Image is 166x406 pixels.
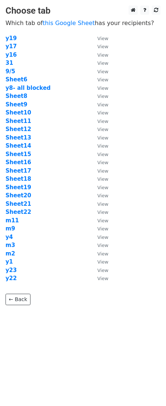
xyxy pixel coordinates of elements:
small: View [97,251,108,257]
a: View [90,68,108,75]
small: View [97,60,108,66]
a: Sheet9 [6,101,27,108]
a: Sheet12 [6,126,31,133]
a: View [90,192,108,199]
a: View [90,76,108,83]
small: View [97,110,108,116]
a: View [90,176,108,182]
a: Sheet17 [6,167,31,174]
a: 9/5 [6,68,15,75]
a: View [90,234,108,240]
a: View [90,184,108,191]
a: Sheet11 [6,118,31,124]
small: View [97,77,108,82]
a: View [90,52,108,58]
a: Sheet19 [6,184,31,191]
small: View [97,168,108,174]
small: View [97,93,108,99]
a: View [90,201,108,207]
a: y4 [6,234,13,240]
a: View [90,126,108,133]
a: View [90,93,108,99]
a: y16 [6,52,17,58]
a: m3 [6,242,15,248]
small: View [97,193,108,198]
a: y1 [6,258,13,265]
a: m11 [6,217,19,224]
p: Which tab of has your recipients? [6,19,160,27]
a: y8- all blocked [6,85,51,91]
a: y22 [6,275,17,282]
small: View [97,102,108,107]
small: View [97,276,108,281]
small: View [97,268,108,273]
a: View [90,242,108,248]
a: m9 [6,225,15,232]
small: View [97,259,108,265]
a: Sheet15 [6,151,31,158]
a: 31 [6,60,13,66]
a: View [90,225,108,232]
a: View [90,85,108,91]
small: View [97,176,108,182]
a: Sheet10 [6,109,31,116]
a: Sheet8 [6,93,27,99]
a: View [90,142,108,149]
small: View [97,52,108,58]
a: Sheet21 [6,201,31,207]
a: View [90,101,108,108]
a: m2 [6,250,15,257]
a: View [90,118,108,124]
a: Sheet6 [6,76,27,83]
a: View [90,258,108,265]
small: View [97,36,108,41]
a: View [90,167,108,174]
a: Sheet16 [6,159,31,166]
strong: y23 [6,267,17,273]
a: Sheet18 [6,176,31,182]
a: Sheet20 [6,192,31,199]
a: View [90,159,108,166]
a: Sheet14 [6,142,31,149]
a: View [90,43,108,50]
a: View [90,209,108,215]
strong: y19 [6,35,17,42]
a: this Google Sheet [43,20,95,27]
small: View [97,201,108,207]
small: View [97,143,108,149]
small: View [97,234,108,240]
small: View [97,69,108,74]
a: View [90,35,108,42]
a: View [90,109,108,116]
a: Sheet22 [6,209,31,215]
a: y17 [6,43,17,50]
small: View [97,119,108,124]
a: View [90,267,108,273]
a: Sheet13 [6,134,31,141]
